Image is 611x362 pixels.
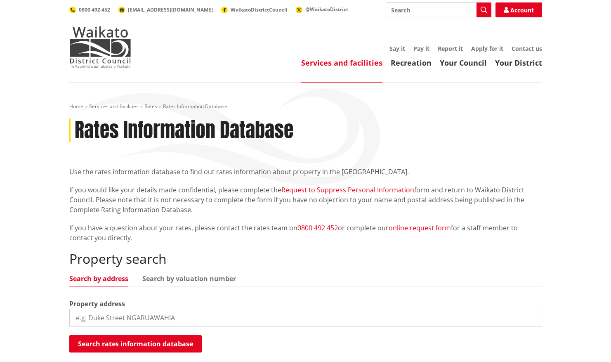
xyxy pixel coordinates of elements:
[438,45,463,52] a: Report it
[231,6,288,13] span: WaikatoDistrictCouncil
[471,45,503,52] a: Apply for it
[440,58,487,68] a: Your Council
[512,45,542,52] a: Contact us
[221,6,288,13] a: WaikatoDistrictCouncil
[296,6,348,13] a: @WaikatoDistrict
[69,309,542,327] input: e.g. Duke Street NGARUAWAHIA
[69,299,125,309] label: Property address
[495,58,542,68] a: Your District
[305,6,348,13] span: @WaikatoDistrict
[281,185,414,194] a: Request to Suppress Personal Information
[297,223,338,232] a: 0800 492 452
[142,275,236,282] a: Search by valuation number
[89,103,139,110] a: Services and facilities
[69,335,202,353] button: Search rates information database
[69,103,542,110] nav: breadcrumb
[301,58,382,68] a: Services and facilities
[69,275,128,282] a: Search by address
[386,2,491,17] input: Search input
[75,118,293,142] h1: Rates Information Database
[79,6,110,13] span: 0800 492 452
[391,58,432,68] a: Recreation
[495,2,542,17] a: Account
[69,223,542,243] p: If you have a question about your rates, please contact the rates team on or complete our for a s...
[144,103,157,110] a: Rates
[69,251,542,267] h2: Property search
[118,6,213,13] a: [EMAIL_ADDRESS][DOMAIN_NAME]
[389,223,451,232] a: online request form
[163,103,227,110] span: Rates Information Database
[413,45,429,52] a: Pay it
[69,185,542,215] p: If you would like your details made confidential, please complete the form and return to Waikato ...
[128,6,213,13] span: [EMAIL_ADDRESS][DOMAIN_NAME]
[389,45,405,52] a: Say it
[69,6,110,13] a: 0800 492 452
[69,26,131,68] img: Waikato District Council - Te Kaunihera aa Takiwaa o Waikato
[69,167,542,177] p: Use the rates information database to find out rates information about property in the [GEOGRAPHI...
[69,103,83,110] a: Home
